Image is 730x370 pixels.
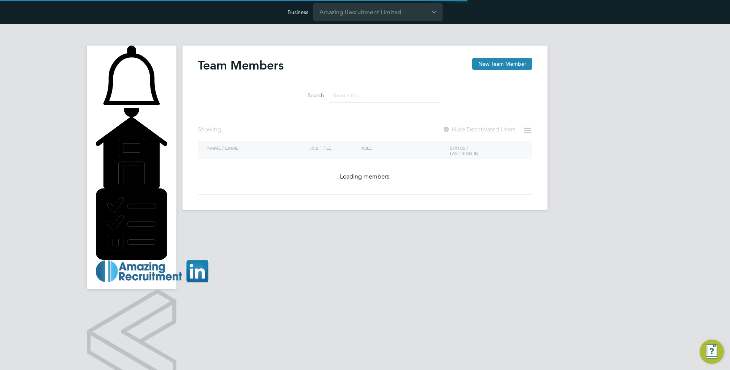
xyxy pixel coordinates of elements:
[472,58,532,70] button: New Team Member
[96,117,167,188] a: Dashboard
[221,126,226,133] span: ...
[329,88,440,103] input: Search for...
[290,92,324,99] label: Search
[287,9,308,16] label: Business
[198,58,284,73] h2: Team Members
[198,126,227,134] div: Showing
[443,126,516,133] label: Hide Deactivated Users
[700,340,724,364] button: Engage Resource Center
[96,188,167,260] a: Tasks
[87,46,176,289] nav: Main navigation
[96,260,209,283] img: amazing-logo-retina.png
